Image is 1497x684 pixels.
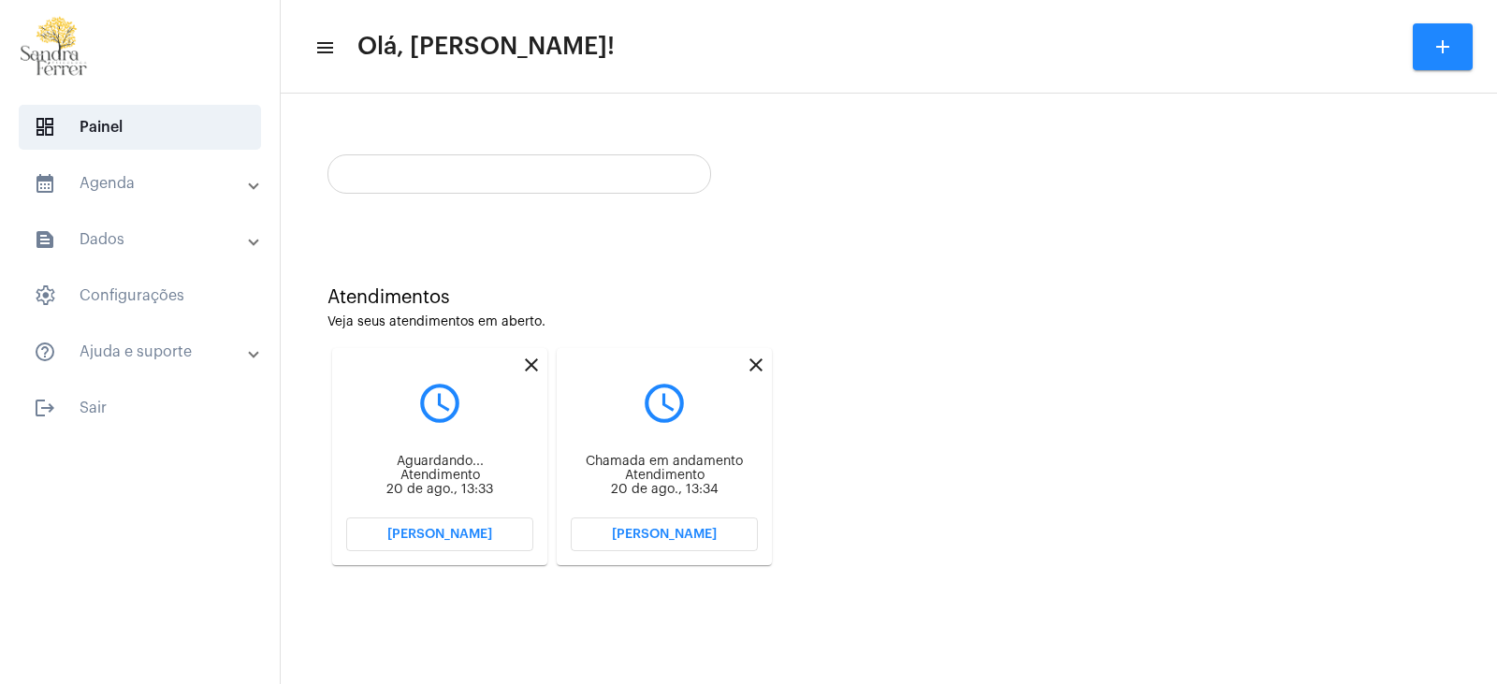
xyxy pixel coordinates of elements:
[346,483,533,497] div: 20 de ago., 13:33
[327,315,1450,329] div: Veja seus atendimentos em aberto.
[34,228,250,251] mat-panel-title: Dados
[571,455,758,469] div: Chamada em andamento
[571,469,758,483] div: Atendimento
[34,341,250,363] mat-panel-title: Ajuda e suporte
[11,217,280,262] mat-expansion-panel-header: sidenav iconDados
[346,455,533,469] div: Aguardando...
[357,32,615,62] span: Olá, [PERSON_NAME]!
[346,380,533,427] mat-icon: query_builder
[19,273,261,318] span: Configurações
[314,36,333,59] mat-icon: sidenav icon
[34,284,56,307] span: sidenav icon
[34,341,56,363] mat-icon: sidenav icon
[1432,36,1454,58] mat-icon: add
[571,380,758,427] mat-icon: query_builder
[34,228,56,251] mat-icon: sidenav icon
[327,287,1450,308] div: Atendimentos
[34,172,56,195] mat-icon: sidenav icon
[387,528,492,541] span: [PERSON_NAME]
[34,397,56,419] mat-icon: sidenav icon
[11,161,280,206] mat-expansion-panel-header: sidenav iconAgenda
[745,354,767,376] mat-icon: close
[612,528,717,541] span: [PERSON_NAME]
[34,116,56,138] span: sidenav icon
[520,354,543,376] mat-icon: close
[19,386,261,430] span: Sair
[346,517,533,551] button: [PERSON_NAME]
[15,9,94,84] img: 87cae55a-51f6-9edc-6e8c-b06d19cf5cca.png
[571,517,758,551] button: [PERSON_NAME]
[11,329,280,374] mat-expansion-panel-header: sidenav iconAjuda e suporte
[34,172,250,195] mat-panel-title: Agenda
[346,469,533,483] div: Atendimento
[571,483,758,497] div: 20 de ago., 13:34
[19,105,261,150] span: Painel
